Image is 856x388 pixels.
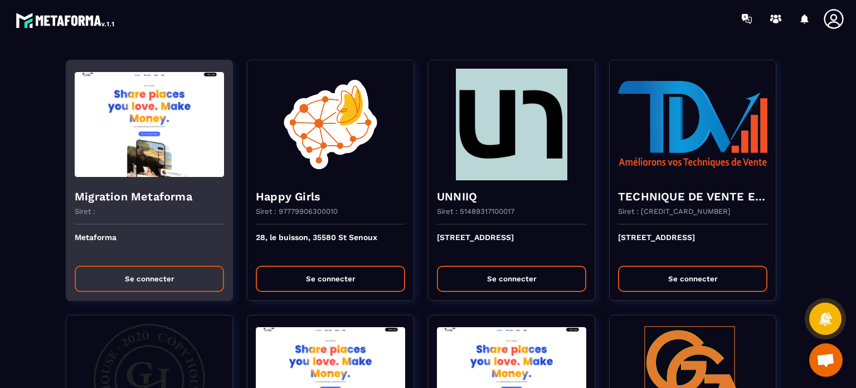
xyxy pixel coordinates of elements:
[437,69,586,180] img: funnel-background
[437,189,586,204] h4: UNNIIQ
[437,266,586,292] button: Se connecter
[437,233,586,257] p: [STREET_ADDRESS]
[75,189,224,204] h4: Migration Metaforma
[75,69,224,180] img: funnel-background
[618,233,767,257] p: [STREET_ADDRESS]
[256,233,405,257] p: 28, le buisson, 35580 St Senoux
[618,189,767,204] h4: TECHNIQUE DE VENTE EDITION
[256,207,338,215] p: Siret : 97779906300010
[618,69,767,180] img: funnel-background
[618,266,767,292] button: Se connecter
[809,343,843,377] a: Ouvrir le chat
[75,233,224,257] p: Metaforma
[256,69,405,180] img: funnel-background
[618,207,731,215] p: Siret : [CREDIT_CARD_NUMBER]
[16,10,116,30] img: logo
[75,266,224,292] button: Se connecter
[256,266,405,292] button: Se connecter
[256,189,405,204] h4: Happy Girls
[437,207,514,215] p: Siret : 51489317100017
[75,207,95,215] p: Siret :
